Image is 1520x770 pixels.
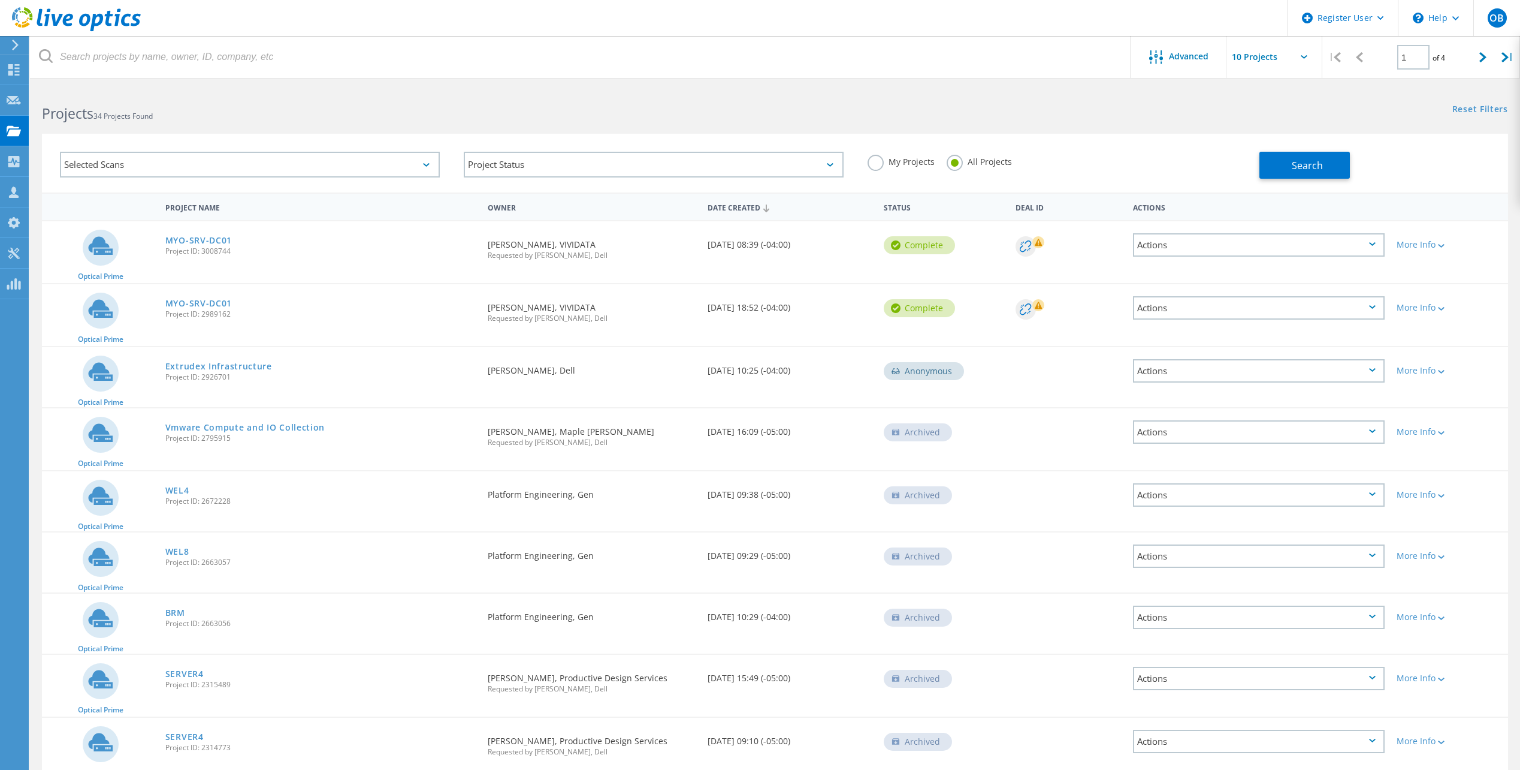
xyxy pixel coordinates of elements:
[482,533,702,572] div: Platform Engineering, Gen
[78,336,123,343] span: Optical Prime
[482,221,702,271] div: [PERSON_NAME], VIVIDATA
[1397,428,1502,436] div: More Info
[702,195,878,218] div: Date Created
[165,733,204,741] a: SERVER4
[702,347,878,387] div: [DATE] 10:25 (-04:00)
[165,670,204,678] a: SERVER4
[1495,36,1520,79] div: |
[482,718,702,768] div: [PERSON_NAME], Productive Design Services
[1133,730,1385,753] div: Actions
[947,155,1012,166] label: All Projects
[165,374,476,381] span: Project ID: 2926701
[1489,13,1504,23] span: OB
[884,670,952,688] div: Archived
[165,681,476,688] span: Project ID: 2315489
[1322,36,1347,79] div: |
[884,362,964,380] div: Anonymous
[884,236,955,254] div: Complete
[884,548,952,566] div: Archived
[165,486,189,495] a: WEL4
[868,155,935,166] label: My Projects
[702,284,878,324] div: [DATE] 18:52 (-04:00)
[12,25,141,34] a: Live Optics Dashboard
[1397,552,1502,560] div: More Info
[1133,233,1385,257] div: Actions
[165,248,476,255] span: Project ID: 3008744
[884,609,952,627] div: Archived
[488,315,696,322] span: Requested by [PERSON_NAME], Dell
[165,362,272,371] a: Extrudex Infrastructure
[1452,105,1508,115] a: Reset Filters
[78,523,123,530] span: Optical Prime
[165,423,325,432] a: Vmware Compute and IO Collection
[78,273,123,280] span: Optical Prime
[78,706,123,714] span: Optical Prime
[78,460,123,467] span: Optical Prime
[78,584,123,591] span: Optical Prime
[1397,366,1502,375] div: More Info
[702,471,878,511] div: [DATE] 09:38 (-05:00)
[482,408,702,458] div: [PERSON_NAME], Maple [PERSON_NAME]
[488,685,696,693] span: Requested by [PERSON_NAME], Dell
[1133,667,1385,690] div: Actions
[482,284,702,334] div: [PERSON_NAME], VIVIDATA
[702,533,878,572] div: [DATE] 09:29 (-05:00)
[1397,491,1502,499] div: More Info
[165,609,185,617] a: BRM
[702,221,878,261] div: [DATE] 08:39 (-04:00)
[1433,53,1445,63] span: of 4
[165,548,189,556] a: WEL8
[1413,13,1424,23] svg: \n
[1133,545,1385,568] div: Actions
[165,311,476,318] span: Project ID: 2989162
[488,439,696,446] span: Requested by [PERSON_NAME], Dell
[1397,674,1502,682] div: More Info
[1127,195,1391,218] div: Actions
[482,195,702,218] div: Owner
[165,435,476,442] span: Project ID: 2795915
[1397,303,1502,312] div: More Info
[878,195,1010,218] div: Status
[30,36,1131,78] input: Search projects by name, owner, ID, company, etc
[165,498,476,505] span: Project ID: 2672228
[488,252,696,259] span: Requested by [PERSON_NAME], Dell
[884,733,952,751] div: Archived
[464,152,844,178] div: Project Status
[165,744,476,751] span: Project ID: 2314773
[1259,152,1350,179] button: Search
[1133,296,1385,320] div: Actions
[78,399,123,406] span: Optical Prime
[165,620,476,627] span: Project ID: 2663056
[702,655,878,694] div: [DATE] 15:49 (-05:00)
[1010,195,1127,218] div: Deal Id
[1397,240,1502,249] div: More Info
[702,408,878,448] div: [DATE] 16:09 (-05:00)
[702,594,878,633] div: [DATE] 10:29 (-04:00)
[482,347,702,387] div: [PERSON_NAME], Dell
[165,559,476,566] span: Project ID: 2663057
[884,299,955,317] div: Complete
[1397,737,1502,745] div: More Info
[78,645,123,652] span: Optical Prime
[93,111,153,121] span: 34 Projects Found
[884,486,952,504] div: Archived
[482,594,702,633] div: Platform Engineering, Gen
[488,748,696,756] span: Requested by [PERSON_NAME], Dell
[165,299,232,308] a: MYO-SRV-DC01
[1133,483,1385,507] div: Actions
[159,195,482,218] div: Project Name
[42,104,93,123] b: Projects
[1397,613,1502,621] div: More Info
[60,152,440,178] div: Selected Scans
[702,718,878,757] div: [DATE] 09:10 (-05:00)
[482,655,702,705] div: [PERSON_NAME], Productive Design Services
[1133,420,1385,444] div: Actions
[884,423,952,441] div: Archived
[1133,359,1385,383] div: Actions
[482,471,702,511] div: Platform Engineering, Gen
[1292,159,1323,172] span: Search
[165,236,232,245] a: MYO-SRV-DC01
[1169,52,1208,61] span: Advanced
[1133,606,1385,629] div: Actions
